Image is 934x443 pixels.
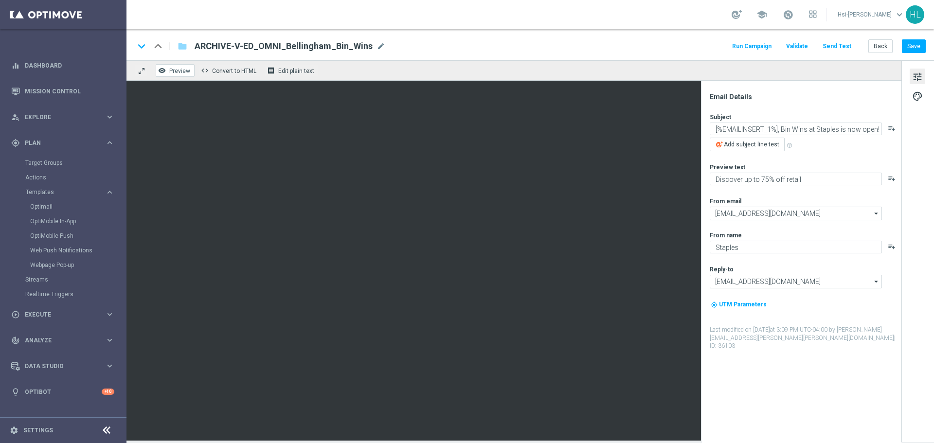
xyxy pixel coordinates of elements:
button: Data Studio keyboard_arrow_right [11,362,115,370]
div: Optimail [30,199,126,214]
i: equalizer [11,61,20,70]
i: keyboard_arrow_right [105,336,114,345]
label: From email [710,197,741,205]
i: keyboard_arrow_right [105,112,114,122]
div: Templates [25,185,126,272]
button: gps_fixed Plan keyboard_arrow_right [11,139,115,147]
button: playlist_add [888,124,896,132]
a: Streams [25,276,101,284]
i: keyboard_arrow_right [105,188,114,197]
span: tune [912,71,923,83]
i: remove_red_eye [158,67,166,74]
span: mode_edit [377,42,385,51]
label: From name [710,231,742,239]
span: help_outline [787,142,792,148]
div: Dashboard [11,53,114,78]
span: Analyze [25,337,105,343]
span: Preview [169,68,190,74]
i: keyboard_arrow_down [134,39,149,53]
div: play_circle_outline Execute keyboard_arrow_right [11,311,115,319]
div: OptiMobile In-App [30,214,126,229]
span: Validate [786,43,808,50]
button: code Convert to HTML [198,64,261,77]
div: Mission Control [11,78,114,104]
label: Last modified on [DATE] at 3:09 PM UTC-04:00 by [PERSON_NAME][EMAIL_ADDRESS][PERSON_NAME][PERSON_... [710,326,900,350]
div: Data Studio [11,362,105,371]
i: keyboard_arrow_right [105,138,114,147]
button: Mission Control [11,88,115,95]
div: Execute [11,310,105,319]
img: optiGenie.svg [716,141,723,148]
div: Realtime Triggers [25,287,126,301]
div: Email Details [710,92,900,101]
a: Mission Control [25,78,114,104]
div: Optibot [11,379,114,405]
i: track_changes [11,336,20,345]
button: Send Test [821,40,853,53]
i: keyboard_arrow_right [105,310,114,319]
button: person_search Explore keyboard_arrow_right [11,113,115,121]
div: +10 [102,389,114,395]
span: code [201,67,209,74]
div: Templates [26,189,105,195]
button: Templates keyboard_arrow_right [25,188,115,196]
div: Actions [25,170,126,185]
button: my_location UTM Parameters [710,299,768,310]
a: Optibot [25,379,102,405]
label: Reply-to [710,266,734,273]
i: lightbulb [11,388,20,396]
span: Execute [25,312,105,318]
a: Hsi-[PERSON_NAME]keyboard_arrow_down [837,7,906,22]
button: folder [177,38,188,54]
button: playlist_add [888,175,896,182]
button: lightbulb Optibot +10 [11,388,115,396]
span: Edit plain text [278,68,314,74]
div: Streams [25,272,126,287]
span: Data Studio [25,363,105,369]
div: Target Groups [25,156,126,170]
button: receipt Edit plain text [265,64,319,77]
div: Analyze [11,336,105,345]
div: Plan [11,139,105,147]
span: palette [912,90,923,103]
i: arrow_drop_down [872,275,881,288]
button: track_changes Analyze keyboard_arrow_right [11,337,115,344]
button: Run Campaign [731,40,773,53]
a: Realtime Triggers [25,290,101,298]
span: Explore [25,114,105,120]
a: Webpage Pop-up [30,261,101,269]
input: Select [710,275,882,288]
a: OptiMobile In-App [30,217,101,225]
a: Dashboard [25,53,114,78]
a: Optimail [30,203,101,211]
div: OptiMobile Push [30,229,126,243]
label: Subject [710,113,731,121]
i: folder [178,40,187,52]
button: Validate [785,40,809,53]
a: OptiMobile Push [30,232,101,240]
div: equalizer Dashboard [11,62,115,70]
i: arrow_drop_down [872,207,881,220]
button: Add subject line test [710,138,785,151]
i: person_search [11,113,20,122]
a: Actions [25,174,101,181]
button: remove_red_eye Preview [156,64,195,77]
div: HL [906,5,924,24]
button: playlist_add [888,243,896,250]
i: gps_fixed [11,139,20,147]
a: Settings [23,427,53,433]
input: Select [710,207,882,220]
i: settings [10,426,18,435]
a: Target Groups [25,159,101,167]
i: keyboard_arrow_right [105,361,114,371]
div: Explore [11,113,105,122]
label: Preview text [710,163,745,171]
